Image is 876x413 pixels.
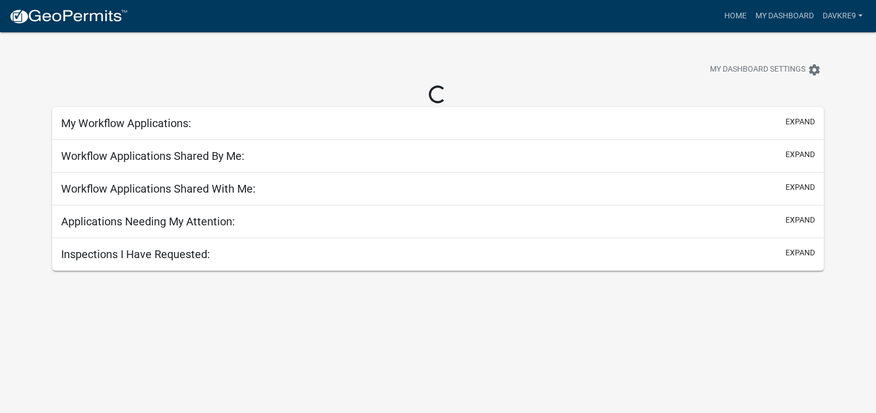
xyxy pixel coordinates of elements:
[785,182,815,193] button: expand
[61,182,256,195] h5: Workflow Applications Shared With Me:
[720,6,751,27] a: Home
[818,6,867,27] a: DAVKRE9
[785,149,815,160] button: expand
[61,117,191,130] h5: My Workflow Applications:
[710,63,805,77] span: My Dashboard Settings
[701,59,830,80] button: My Dashboard Settingssettings
[785,116,815,128] button: expand
[61,149,244,163] h5: Workflow Applications Shared By Me:
[61,215,235,228] h5: Applications Needing My Attention:
[785,247,815,259] button: expand
[751,6,818,27] a: My Dashboard
[785,214,815,226] button: expand
[808,63,821,77] i: settings
[61,248,210,261] h5: Inspections I Have Requested:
